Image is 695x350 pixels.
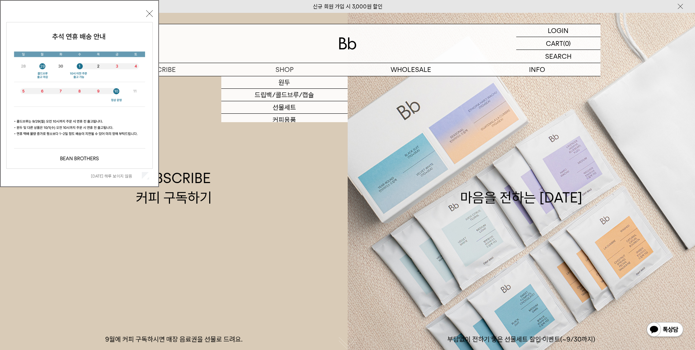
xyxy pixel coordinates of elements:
[146,10,153,17] button: 닫기
[563,37,571,50] p: (0)
[221,76,348,89] a: 원두
[221,114,348,126] a: 커피용품
[474,63,600,76] p: INFO
[339,37,356,50] img: 로고
[7,22,152,168] img: 5e4d662c6b1424087153c0055ceb1a13_140731.jpg
[348,63,474,76] p: WHOLESALE
[460,168,583,207] div: 마음을 전하는 [DATE]
[548,24,569,37] p: LOGIN
[91,174,140,179] label: [DATE] 하루 보이지 않음
[516,24,600,37] a: LOGIN
[546,37,563,50] p: CART
[136,168,212,207] div: SUBSCRIBE 커피 구독하기
[221,101,348,114] a: 선물세트
[545,50,572,63] p: SEARCH
[221,63,348,76] a: SHOP
[313,3,382,10] a: 신규 회원 가입 시 3,000원 할인
[646,321,684,339] img: 카카오톡 채널 1:1 채팅 버튼
[221,89,348,101] a: 드립백/콜드브루/캡슐
[516,37,600,50] a: CART (0)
